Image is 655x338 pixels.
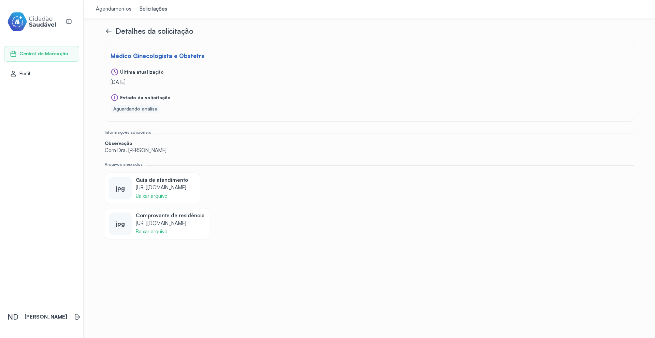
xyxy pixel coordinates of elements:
[113,106,158,112] div: Aguardando análise
[105,162,143,167] div: Arquivos anexados
[116,27,193,35] span: Detalhes da solicitação
[136,177,196,183] div: Guia de atendimento
[10,70,73,77] a: Perfil
[136,193,168,199] a: Baixar arquivo
[19,71,30,76] span: Perfil
[136,220,205,227] div: [URL][DOMAIN_NAME]
[8,312,18,321] span: ND
[140,6,167,13] div: Solicitações
[10,50,73,57] a: Central de Marcação
[116,185,125,192] div: jpg
[116,220,125,227] div: jpg
[25,314,67,320] p: [PERSON_NAME]
[136,228,168,235] a: Baixar arquivo
[105,141,634,146] span: Observação
[105,130,151,135] div: Informações adicionais
[19,51,68,57] span: Central de Marcação
[111,52,628,59] div: Médico Ginecologista e Obstetra
[136,212,205,219] div: Comprovante de residência
[120,69,164,75] span: Última atualização
[111,79,628,86] span: [DATE]
[120,95,171,101] span: Estado da solicitação
[7,11,56,32] img: cidadao-saudavel-filled-logo.svg
[96,6,131,13] div: Agendamentos
[136,185,196,191] div: [URL][DOMAIN_NAME]
[105,147,634,154] span: Com Dra. [PERSON_NAME]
